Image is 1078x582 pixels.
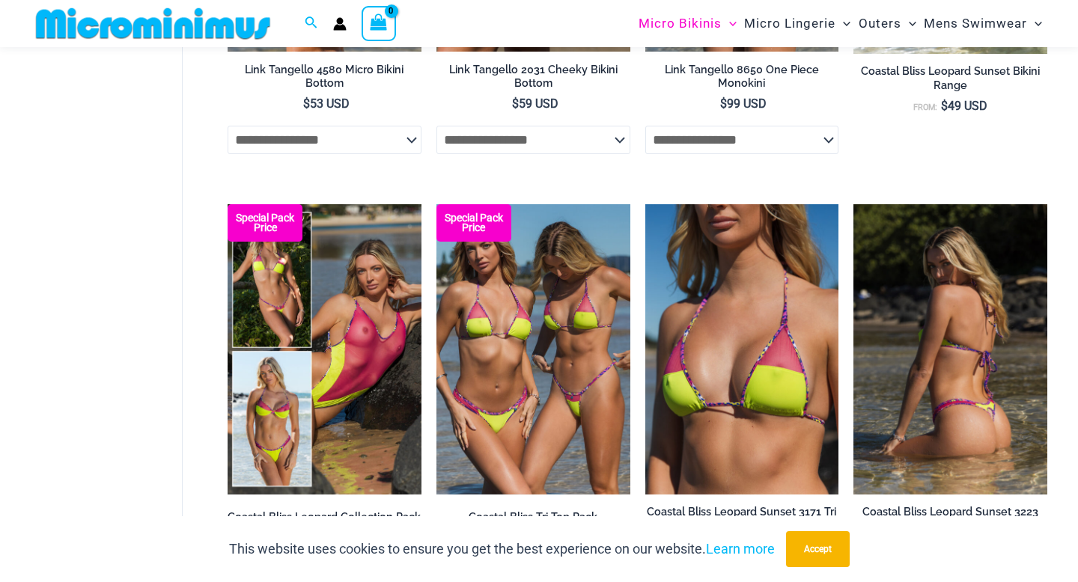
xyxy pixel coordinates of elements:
a: Mens SwimwearMenu ToggleMenu Toggle [920,4,1046,43]
bdi: 49 USD [941,99,987,113]
h2: Link Tangello 2031 Cheeky Bikini Bottom [436,63,630,91]
a: Link Tangello 4580 Micro Bikini Bottom [228,63,421,97]
a: View Shopping Cart, empty [362,6,396,40]
h2: Link Tangello 8650 One Piece Monokini [645,63,839,91]
span: Micro Lingerie [744,4,835,43]
a: Coastal Bliss Leopard Sunset Tri Top Pack Coastal Bliss Leopard Sunset Tri Top Pack BCoastal Blis... [436,204,630,494]
a: Search icon link [305,14,318,33]
b: Special Pack Price [436,213,511,233]
span: Menu Toggle [1027,4,1042,43]
b: Special Pack Price [228,213,302,233]
bdi: 53 USD [303,97,350,111]
a: Coastal Bliss Leopard Sunset 3223 Underwire Top 01Coastal Bliss Leopard Sunset 3223 Underwire Top... [853,204,1047,494]
a: Coastal Bliss Leopard Sunset 3223 Underwire Bikini Top [853,505,1047,539]
span: Mens Swimwear [924,4,1027,43]
nav: Site Navigation [633,2,1048,45]
button: Accept [786,531,850,567]
a: Coastal Bliss Leopard Sunset 3171 Tri Top Bikini [645,505,839,539]
span: $ [720,97,727,111]
a: Coastal Bliss Leopard Sunset 3171 Tri Top 01Coastal Bliss Leopard Sunset 3171 Tri Top 4371 Thong ... [645,204,839,494]
a: Coastal Bliss Leopard Collection Pack [228,510,421,530]
h2: Coastal Bliss Leopard Collection Pack [228,510,421,524]
a: Link Tangello 8650 One Piece Monokini [645,63,839,97]
a: OutersMenu ToggleMenu Toggle [855,4,920,43]
img: MM SHOP LOGO FLAT [30,7,276,40]
img: Coastal Bliss Leopard Sunset 3171 Tri Top 01 [645,204,839,494]
h2: Coastal Bliss Leopard Sunset 3171 Tri Top Bikini [645,505,839,533]
a: Micro BikinisMenu ToggleMenu Toggle [635,4,740,43]
h2: Coastal Bliss Leopard Sunset 3223 Underwire Bikini Top [853,505,1047,533]
span: Outers [859,4,901,43]
a: Coastal Bliss Tri Top Pack [436,510,630,530]
a: Link Tangello 2031 Cheeky Bikini Bottom [436,63,630,97]
span: $ [512,97,519,111]
a: Micro LingerieMenu ToggleMenu Toggle [740,4,854,43]
span: $ [303,97,310,111]
span: $ [941,99,948,113]
h2: Coastal Bliss Tri Top Pack [436,510,630,524]
span: From: [913,102,937,112]
bdi: 99 USD [720,97,767,111]
img: Coastal Bliss Leopard Sunset 3223 Underwire Top 4371 Thong Bikini 06 [853,204,1047,494]
a: Coastal Bliss Leopard Sunset Collection Pack C Coastal Bliss Leopard Sunset Collection Pack BCoas... [228,204,421,494]
bdi: 59 USD [512,97,558,111]
span: Micro Bikinis [639,4,722,43]
h2: Coastal Bliss Leopard Sunset Bikini Range [853,64,1047,92]
span: Menu Toggle [722,4,737,43]
h2: Link Tangello 4580 Micro Bikini Bottom [228,63,421,91]
a: Learn more [706,541,775,557]
a: Coastal Bliss Leopard Sunset Bikini Range [853,64,1047,98]
a: Account icon link [333,17,347,31]
p: This website uses cookies to ensure you get the best experience on our website. [229,538,775,560]
img: Coastal Bliss Leopard Sunset Tri Top Pack [436,204,630,494]
img: Coastal Bliss Leopard Sunset Collection Pack C [228,204,421,494]
span: Menu Toggle [901,4,916,43]
span: Menu Toggle [835,4,850,43]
